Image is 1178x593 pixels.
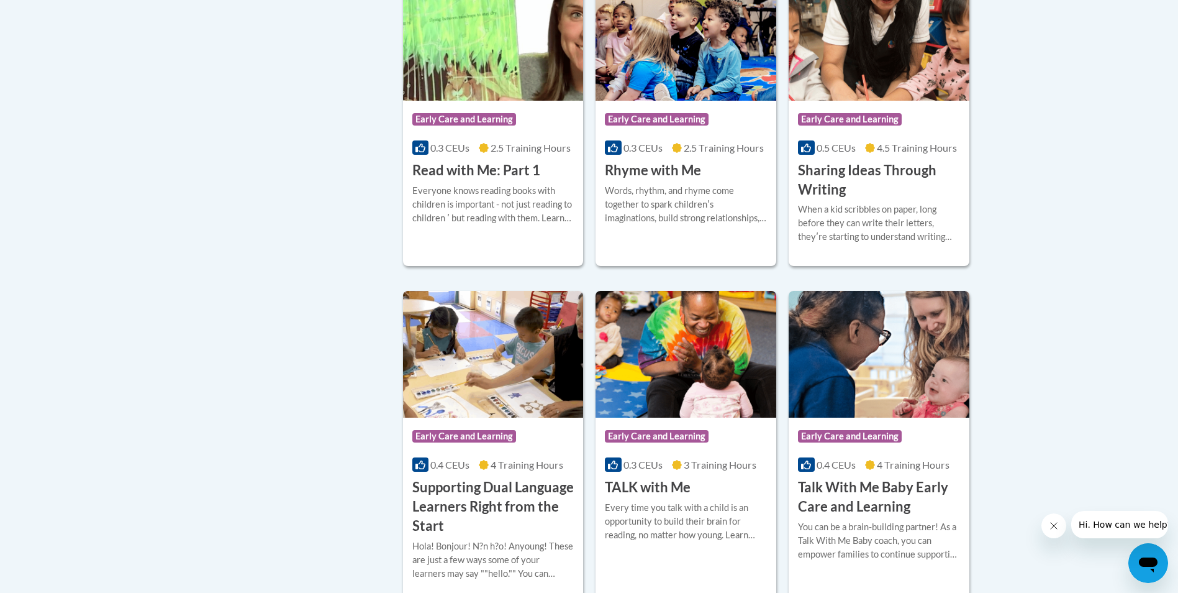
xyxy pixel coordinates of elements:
[1128,543,1168,583] iframe: Button to launch messaging window
[684,459,756,471] span: 3 Training Hours
[1071,511,1168,538] iframe: Message from company
[798,161,960,200] h3: Sharing Ideas Through Writing
[403,291,584,418] img: Course Logo
[412,540,574,581] div: Hola! Bonjour! N?n h?o! Anyoung! These are just a few ways some of your learners may say ""hello....
[491,142,571,154] span: 2.5 Training Hours
[430,459,469,471] span: 0.4 CEUs
[412,184,574,225] div: Everyone knows reading books with children is important - not just reading to children ʹ but read...
[877,459,949,471] span: 4 Training Hours
[412,430,516,443] span: Early Care and Learning
[605,184,767,225] div: Words, rhythm, and rhyme come together to spark childrenʹs imaginations, build strong relationshi...
[605,430,709,443] span: Early Care and Learning
[817,459,856,471] span: 0.4 CEUs
[798,113,902,126] span: Early Care and Learning
[798,430,902,443] span: Early Care and Learning
[491,459,563,471] span: 4 Training Hours
[605,478,691,497] h3: TALK with Me
[877,142,957,154] span: 4.5 Training Hours
[412,161,540,180] h3: Read with Me: Part 1
[596,291,776,418] img: Course Logo
[798,203,960,244] div: When a kid scribbles on paper, long before they can write their letters, theyʹre starting to unde...
[605,113,709,126] span: Early Care and Learning
[1041,513,1066,538] iframe: Close message
[412,113,516,126] span: Early Care and Learning
[430,142,469,154] span: 0.3 CEUs
[798,478,960,517] h3: Talk With Me Baby Early Care and Learning
[684,142,764,154] span: 2.5 Training Hours
[7,9,101,19] span: Hi. How can we help?
[798,520,960,561] div: You can be a brain-building partner! As a Talk With Me Baby coach, you can empower families to co...
[605,501,767,542] div: Every time you talk with a child is an opportunity to build their brain for reading, no matter ho...
[817,142,856,154] span: 0.5 CEUs
[623,142,663,154] span: 0.3 CEUs
[623,459,663,471] span: 0.3 CEUs
[412,478,574,535] h3: Supporting Dual Language Learners Right from the Start
[789,291,969,418] img: Course Logo
[605,161,701,180] h3: Rhyme with Me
